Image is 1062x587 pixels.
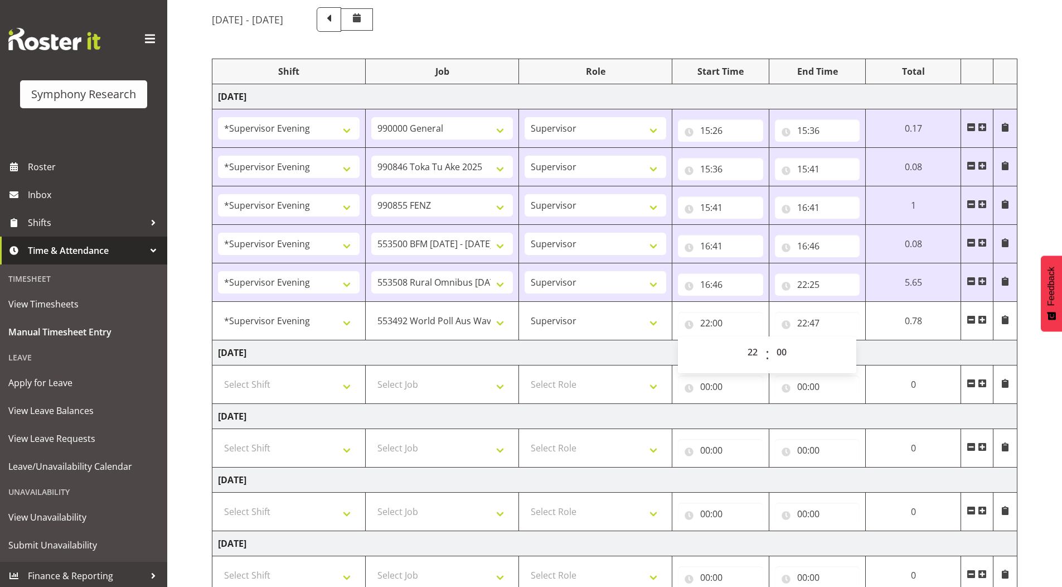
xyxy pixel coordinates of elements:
[525,65,666,78] div: Role
[28,242,145,259] span: Time & Attendance
[212,13,283,26] h5: [DATE] - [DATE]
[765,341,769,369] span: :
[212,84,1017,109] td: [DATE]
[8,374,159,391] span: Apply for Leave
[866,225,961,263] td: 0.08
[775,235,860,257] input: Click to select...
[866,109,961,148] td: 0.17
[3,267,164,290] div: Timesheet
[8,402,159,419] span: View Leave Balances
[3,453,164,480] a: Leave/Unavailability Calendar
[775,196,860,219] input: Click to select...
[28,567,145,584] span: Finance & Reporting
[775,273,860,296] input: Click to select...
[866,365,961,404] td: 0
[8,296,159,312] span: View Timesheets
[678,439,763,461] input: Click to select...
[212,404,1017,429] td: [DATE]
[28,214,145,231] span: Shifts
[775,376,860,398] input: Click to select...
[678,119,763,142] input: Click to select...
[866,263,961,302] td: 5.65
[678,196,763,219] input: Click to select...
[3,318,164,346] a: Manual Timesheet Entry
[28,186,162,203] span: Inbox
[1041,256,1062,331] button: Feedback - Show survey
[775,439,860,461] input: Click to select...
[1046,267,1056,306] span: Feedback
[212,340,1017,365] td: [DATE]
[866,186,961,225] td: 1
[8,28,100,50] img: Rosterit website logo
[866,302,961,340] td: 0.78
[678,273,763,296] input: Click to select...
[8,430,159,447] span: View Leave Requests
[218,65,360,78] div: Shift
[3,480,164,503] div: Unavailability
[3,425,164,453] a: View Leave Requests
[678,503,763,525] input: Click to select...
[775,158,860,180] input: Click to select...
[678,235,763,257] input: Click to select...
[8,509,159,526] span: View Unavailability
[866,429,961,468] td: 0
[31,86,136,103] div: Symphony Research
[8,324,159,340] span: Manual Timesheet Entry
[775,65,860,78] div: End Time
[3,531,164,559] a: Submit Unavailability
[3,346,164,369] div: Leave
[3,503,164,531] a: View Unavailability
[3,369,164,397] a: Apply for Leave
[775,503,860,525] input: Click to select...
[28,158,162,175] span: Roster
[8,458,159,475] span: Leave/Unavailability Calendar
[212,468,1017,493] td: [DATE]
[871,65,954,78] div: Total
[3,290,164,318] a: View Timesheets
[678,158,763,180] input: Click to select...
[678,312,763,334] input: Click to select...
[866,493,961,531] td: 0
[775,119,860,142] input: Click to select...
[3,397,164,425] a: View Leave Balances
[8,537,159,554] span: Submit Unavailability
[212,531,1017,556] td: [DATE]
[678,65,763,78] div: Start Time
[775,312,860,334] input: Click to select...
[866,148,961,186] td: 0.08
[371,65,513,78] div: Job
[678,376,763,398] input: Click to select...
